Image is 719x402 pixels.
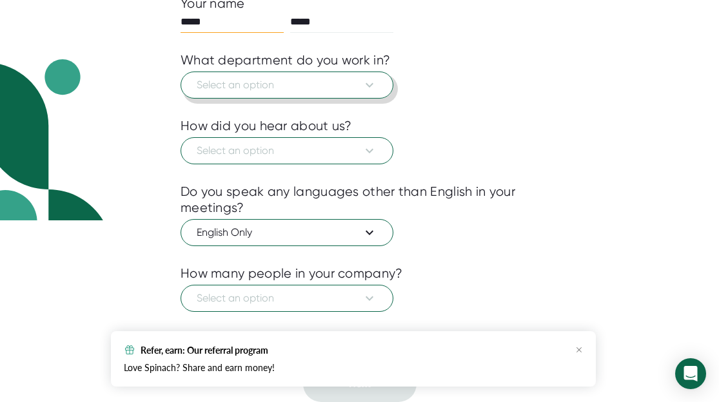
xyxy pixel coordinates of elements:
[197,291,377,306] span: Select an option
[181,118,352,134] div: How did you hear about us?
[181,184,538,216] div: Do you speak any languages other than English in your meetings?
[181,52,390,68] div: What department do you work in?
[181,219,393,246] button: English Only
[197,77,377,93] span: Select an option
[181,72,393,99] button: Select an option
[197,143,377,158] span: Select an option
[675,358,706,389] div: Open Intercom Messenger
[181,285,393,312] button: Select an option
[181,137,393,164] button: Select an option
[197,225,377,240] span: English Only
[181,265,403,282] div: How many people in your company?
